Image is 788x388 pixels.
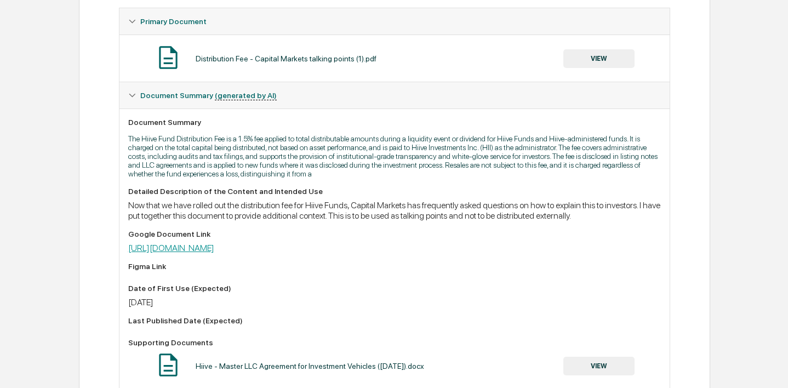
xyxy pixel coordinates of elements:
div: Detailed Description of the Content and Intended Use [128,187,661,196]
u: (generated by AI) [215,91,277,100]
div: Google Document Link [128,230,661,238]
div: Supporting Documents [128,338,661,347]
div: Primary Document [119,35,670,82]
button: VIEW [563,357,635,375]
span: Primary Document [140,17,207,26]
div: Hiive - Master LLC Agreement for Investment Vehicles ([DATE]).docx [196,362,424,370]
div: Now that we have rolled out the distribution fee for Hiive Funds, Capital Markets has frequently ... [128,200,661,221]
div: [DATE] [128,297,661,307]
button: VIEW [563,49,635,68]
div: Figma Link [128,262,661,271]
img: Document Icon [155,351,182,379]
div: Date of First Use (Expected) [128,284,661,293]
div: Document Summary [128,118,661,127]
div: Distribution Fee - Capital Markets talking points (1).pdf [196,54,376,63]
span: Document Summary [140,91,277,100]
p: The Hiive Fund Distribution Fee is a 1.5% fee applied to total distributable amounts during a liq... [128,134,661,178]
div: Document Summary (generated by AI) [119,82,670,109]
div: Primary Document [119,8,670,35]
img: Document Icon [155,44,182,71]
div: Last Published Date (Expected) [128,316,661,325]
a: [URL][DOMAIN_NAME] [128,243,214,253]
